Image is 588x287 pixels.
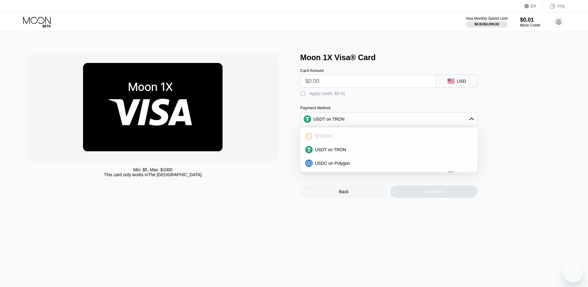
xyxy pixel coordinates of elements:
div: $0.01Moon Credit [520,17,540,27]
span: USDT on TRON [315,147,346,152]
div: This card only works in The [GEOGRAPHIC_DATA] [104,172,202,177]
div: Moon Credit [520,23,540,27]
div: FAQ [557,4,565,8]
div: Visa Monthly Spend Limit [466,16,507,21]
div: Card Amount [300,68,436,73]
div: BITCOIN [302,130,476,142]
div: Apply credit: $0.01 [310,91,345,96]
div:  [300,91,307,97]
div: USDT on TRON [301,113,477,125]
div: Back [300,185,388,198]
div: Payment Method [300,106,477,110]
div: Back [339,189,348,194]
div: EN [524,3,543,9]
div: USDT on TRON [314,117,345,122]
div: Min: $ 5 , Max: $ 1000 [133,167,173,172]
input: $0.00 [306,75,431,87]
div: Visa Monthly Spend Limit$6.91/$4,000.00 [466,16,507,27]
iframe: Button to launch messaging window, conversation in progress [563,262,583,282]
span: USDC on Polygon [315,161,350,166]
div: EN [531,4,536,8]
div: $0.01 [520,17,540,23]
span: BITCOIN [315,134,333,139]
div: Moon 1X Visa® Card [300,53,567,62]
div: FAQ [543,3,565,9]
div: $6.91 / $4,000.00 [474,22,499,26]
div: USDT on TRON [302,143,476,156]
div: USD [457,79,466,84]
div: USDC on Polygon [302,157,476,169]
